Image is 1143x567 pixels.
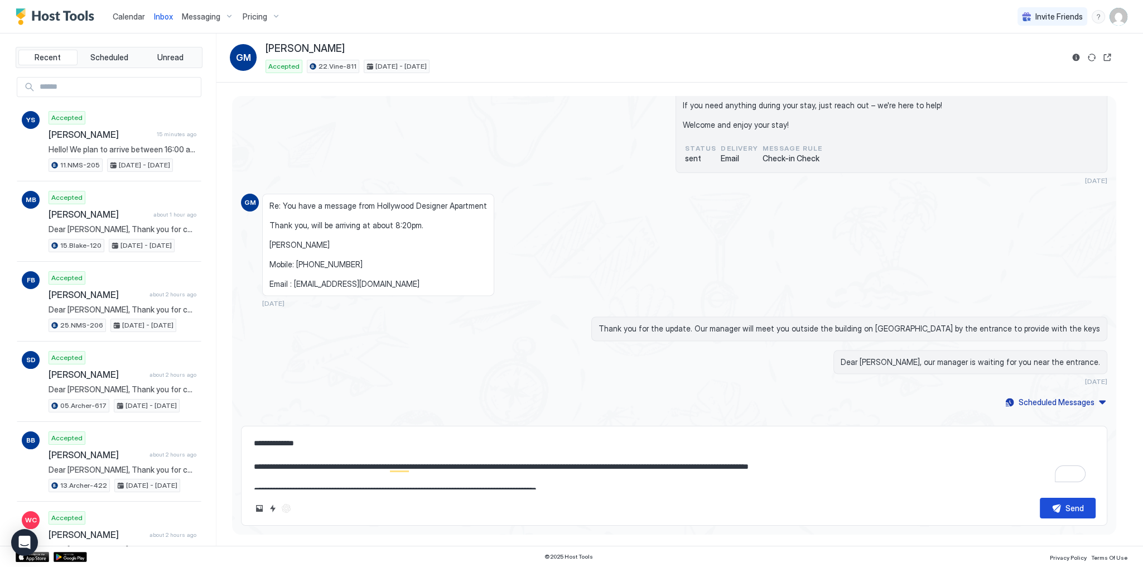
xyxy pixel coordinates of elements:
[763,143,822,153] span: Message Rule
[51,193,83,203] span: Accepted
[1085,176,1107,185] span: [DATE]
[25,515,37,525] span: WC
[1092,10,1105,23] div: menu
[54,552,87,562] a: Google Play Store
[16,47,202,68] div: tab-group
[26,115,35,125] span: YS
[49,305,196,315] span: Dear [PERSON_NAME], Thank you for choosing to stay at our apartment. We hope you’ve enjoyed every...
[149,451,196,458] span: about 2 hours ago
[126,401,177,411] span: [DATE] - [DATE]
[49,129,152,140] span: [PERSON_NAME]
[51,113,83,123] span: Accepted
[763,153,822,164] span: Check-in Check
[35,52,61,63] span: Recent
[253,502,266,515] button: Upload image
[80,50,139,65] button: Scheduled
[266,42,345,55] span: [PERSON_NAME]
[35,78,201,97] input: Input Field
[60,160,100,170] span: 11.NMS-205
[113,12,145,21] span: Calendar
[841,357,1100,367] span: Dear [PERSON_NAME], our manager is waiting for you near the entrance.
[1091,554,1127,561] span: Terms Of Use
[49,449,145,460] span: [PERSON_NAME]
[49,369,145,380] span: [PERSON_NAME]
[599,324,1100,334] span: Thank you for the update. Our manager will meet you outside the building on [GEOGRAPHIC_DATA] by ...
[1101,51,1114,64] button: Open reservation
[120,241,172,251] span: [DATE] - [DATE]
[721,143,758,153] span: Delivery
[154,12,173,21] span: Inbox
[1069,51,1083,64] button: Reservation information
[51,513,83,523] span: Accepted
[26,435,35,445] span: BB
[49,465,196,475] span: Dear [PERSON_NAME], Thank you for choosing to stay at our apartment. We hope you’ve enjoyed every...
[268,61,300,71] span: Accepted
[49,289,145,300] span: [PERSON_NAME]
[1110,8,1127,26] div: User profile
[26,355,36,365] span: SD
[113,11,145,22] a: Calendar
[157,52,184,63] span: Unread
[685,153,716,164] span: sent
[544,553,593,560] span: © 2025 Host Tools
[26,195,36,205] span: MB
[1035,12,1083,22] span: Invite Friends
[319,61,356,71] span: 22.Vine-811
[16,8,99,25] a: Host Tools Logo
[244,198,256,208] span: GM
[153,211,196,218] span: about 1 hour ago
[49,545,196,555] span: Dear [PERSON_NAME], Thank you for choosing to stay at our apartment. We hope you’ve enjoyed every...
[154,11,173,22] a: Inbox
[27,275,35,285] span: FB
[51,273,83,283] span: Accepted
[60,241,102,251] span: 15.Blake-120
[60,401,107,411] span: 05.Archer-617
[149,291,196,298] span: about 2 hours ago
[269,201,487,289] span: Re: You have a message from Hollywood Designer Apartment Thank you, will be arriving at about 8:2...
[375,61,427,71] span: [DATE] - [DATE]
[243,12,267,22] span: Pricing
[1050,554,1087,561] span: Privacy Policy
[685,143,716,153] span: status
[1065,502,1084,514] div: Send
[1050,551,1087,563] a: Privacy Policy
[90,52,128,63] span: Scheduled
[51,353,83,363] span: Accepted
[1091,551,1127,563] a: Terms Of Use
[266,502,279,515] button: Quick reply
[141,50,200,65] button: Unread
[1040,498,1096,518] button: Send
[49,209,149,220] span: [PERSON_NAME]
[49,385,196,395] span: Dear [PERSON_NAME], Thank you for choosing to stay at our apartment. We hope you’ve enjoyed every...
[182,12,220,22] span: Messaging
[60,320,103,330] span: 25.NMS-206
[236,51,251,64] span: GM
[119,160,170,170] span: [DATE] - [DATE]
[1019,396,1094,408] div: Scheduled Messages
[49,145,196,155] span: Hello! We plan to arrive between 16:00 and 21:00, depending on the traffic - we’ll be going from ...
[126,480,177,491] span: [DATE] - [DATE]
[122,320,173,330] span: [DATE] - [DATE]
[721,153,758,164] span: Email
[51,433,83,443] span: Accepted
[253,433,1096,489] textarea: To enrich screen reader interactions, please activate Accessibility in Grammarly extension settings
[149,531,196,539] span: about 2 hours ago
[11,529,38,556] div: Open Intercom Messenger
[1085,377,1107,386] span: [DATE]
[49,224,196,234] span: Dear [PERSON_NAME], Thank you for choosing to stay at our apartment. 📅 I’d like to confirm your r...
[1085,51,1098,64] button: Sync reservation
[16,552,49,562] a: App Store
[60,480,107,491] span: 13.Archer-422
[262,299,284,307] span: [DATE]
[1004,395,1107,410] button: Scheduled Messages
[149,371,196,378] span: about 2 hours ago
[18,50,78,65] button: Recent
[157,131,196,138] span: 15 minutes ago
[49,529,145,540] span: [PERSON_NAME]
